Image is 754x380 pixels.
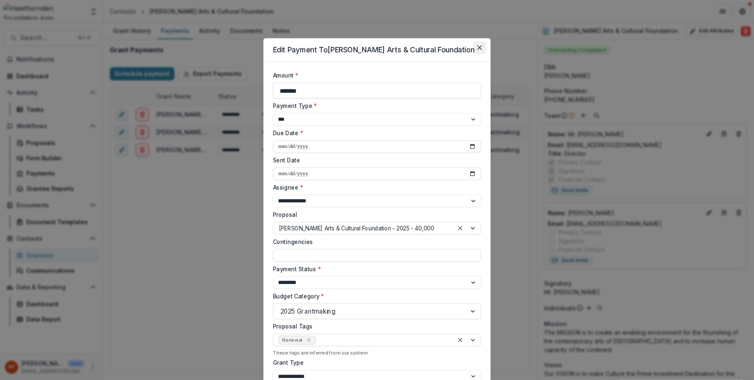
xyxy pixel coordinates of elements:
[273,71,476,80] label: Amount
[264,38,491,62] header: Edit Payment To [PERSON_NAME] Arts & Cultural Foundation
[273,292,476,300] label: Budget Category
[273,129,476,137] label: Due Date
[455,223,465,233] div: Clear selected options
[273,322,476,331] label: Proposal Tags
[273,238,476,246] label: Contingencies
[473,41,486,54] button: Close
[273,183,476,192] label: Assignee
[305,336,313,344] div: Remove Renewal
[273,156,476,164] label: Sent Date
[282,337,302,343] span: Renewal
[273,265,476,273] label: Payment Status
[273,359,476,367] label: Grant Type
[273,350,481,355] div: These tags are inferred from our system
[273,211,476,219] label: Proposal
[455,335,465,345] div: Clear selected options
[273,102,476,110] label: Payment Type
